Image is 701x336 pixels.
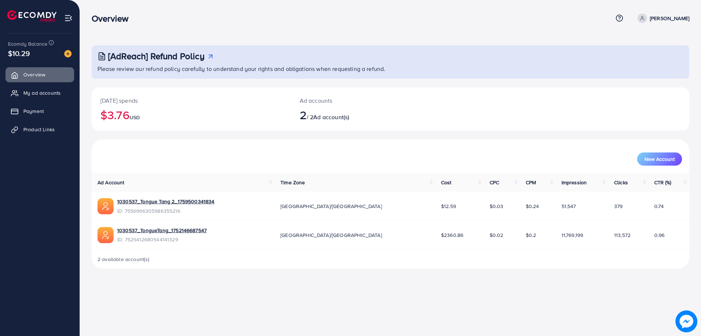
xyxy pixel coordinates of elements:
span: Time Zone [280,179,305,186]
a: [PERSON_NAME] [635,14,689,23]
img: ic-ads-acc.e4c84228.svg [97,227,114,243]
span: Ad account(s) [313,113,349,121]
h3: [AdReach] Refund Policy [108,51,204,61]
span: Overview [23,71,45,78]
span: Payment [23,107,44,115]
h2: / 2 [300,108,432,122]
span: $0.03 [490,203,503,210]
a: 1030537_Tongue Tang 2_1759500341834 [117,198,215,205]
span: [GEOGRAPHIC_DATA]/[GEOGRAPHIC_DATA] [280,231,382,239]
span: $0.24 [526,203,539,210]
h2: $3.76 [100,108,282,122]
span: CTR (%) [654,179,671,186]
a: Payment [5,104,74,118]
span: CPM [526,179,536,186]
span: 0.96 [654,231,665,239]
span: 113,572 [614,231,631,239]
span: $12.59 [441,203,456,210]
img: logo [7,10,57,22]
span: 2 [300,106,307,123]
a: Overview [5,67,74,82]
span: $0.2 [526,231,536,239]
span: ID: 7525412680544141329 [117,236,207,243]
span: 379 [614,203,623,210]
h3: Overview [92,13,134,24]
span: New Account [644,156,675,162]
span: $10.29 [8,48,30,58]
span: $0.02 [490,231,503,239]
p: [DATE] spends [100,96,282,105]
p: Please review our refund policy carefully to understand your rights and obligations when requesti... [97,64,685,73]
span: ID: 7556996305986355216 [117,207,215,215]
span: 2 available account(s) [97,256,150,263]
a: My ad accounts [5,86,74,100]
span: 11,769,199 [562,231,583,239]
img: image [676,311,697,332]
span: Impression [562,179,587,186]
a: Product Links [5,122,74,137]
a: 1030537_TongueTang_1752146687547 [117,227,207,234]
span: CPC [490,179,499,186]
span: Ecomdy Balance [8,40,47,48]
img: ic-ads-acc.e4c84228.svg [97,198,114,214]
span: My ad accounts [23,89,61,97]
img: image [64,50,72,57]
span: Ad Account [97,179,125,186]
span: Clicks [614,179,628,186]
span: [GEOGRAPHIC_DATA]/[GEOGRAPHIC_DATA] [280,203,382,210]
button: New Account [637,152,682,166]
span: Product Links [23,126,55,133]
img: menu [64,14,73,22]
span: USD [130,114,140,121]
span: 51,547 [562,203,576,210]
span: 0.74 [654,203,664,210]
p: [PERSON_NAME] [650,14,689,23]
span: Cost [441,179,452,186]
span: $2360.86 [441,231,463,239]
p: Ad accounts [300,96,432,105]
